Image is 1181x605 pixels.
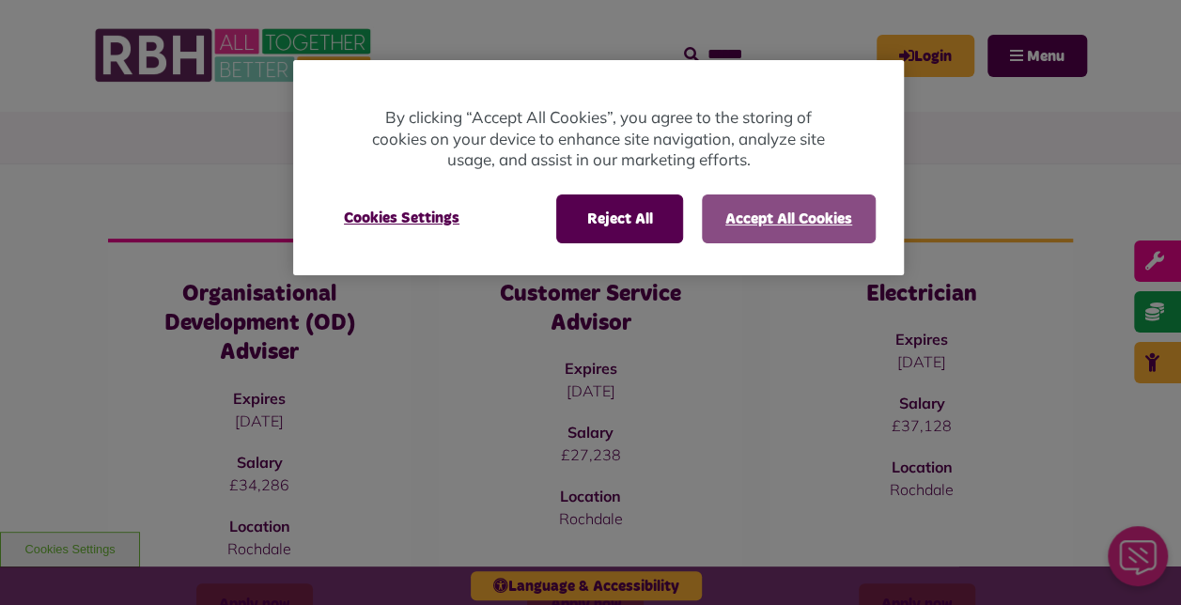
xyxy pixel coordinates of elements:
button: Cookies Settings [321,194,482,241]
div: Close Web Assistant [11,6,71,66]
div: Privacy [293,60,904,275]
p: By clicking “Accept All Cookies”, you agree to the storing of cookies on your device to enhance s... [368,107,829,171]
div: Cookie banner [293,60,904,275]
button: Reject All [556,194,683,243]
button: Accept All Cookies [702,194,876,243]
